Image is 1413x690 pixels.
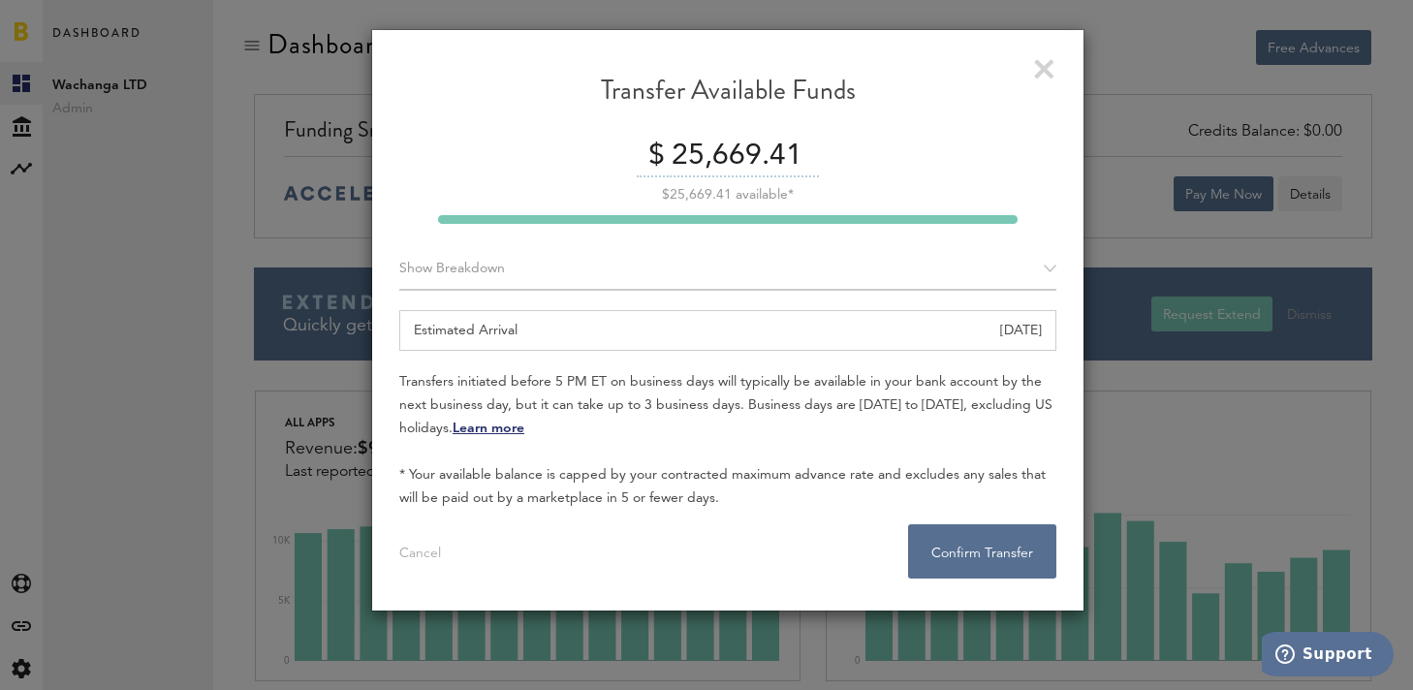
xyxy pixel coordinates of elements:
[399,262,432,275] span: Show
[908,524,1056,579] button: Confirm Transfer
[1262,632,1394,680] iframe: Opens a widget where you can find more information
[453,422,524,435] a: Learn more
[399,248,1056,291] div: Breakdown
[399,370,1056,510] div: Transfers initiated before 5 PM ET on business days will typically be available in your bank acco...
[399,188,1056,202] div: $25,669.41 available*
[376,524,464,579] button: Cancel
[399,74,1056,123] div: Transfer Available Funds
[1000,311,1042,350] div: [DATE]
[637,137,665,177] div: $
[399,310,1056,351] div: Estimated Arrival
